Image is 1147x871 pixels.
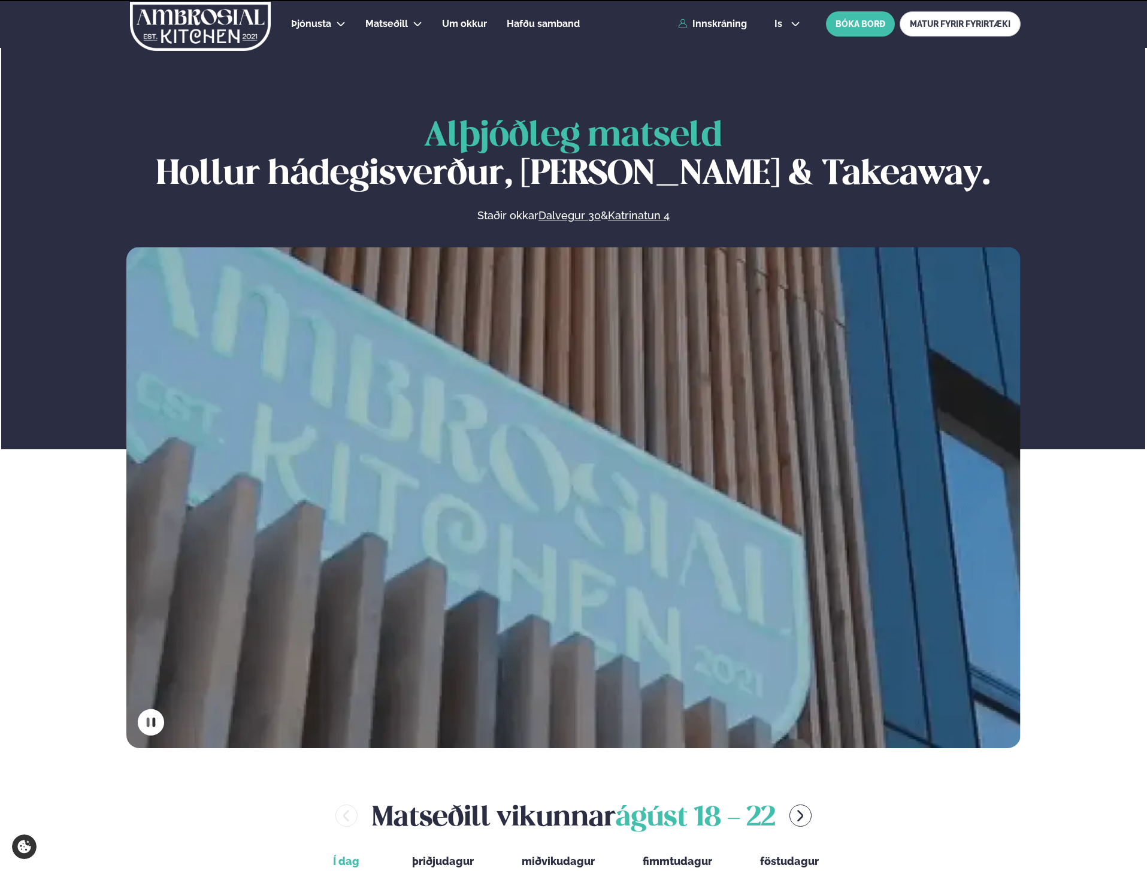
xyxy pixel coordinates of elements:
[372,796,775,835] h2: Matseðill vikunnar
[789,805,812,827] button: menu-btn-right
[678,19,747,29] a: Innskráning
[412,855,474,867] span: þriðjudagur
[129,2,272,51] img: logo
[335,805,358,827] button: menu-btn-left
[774,19,786,29] span: is
[538,208,601,223] a: Dalvegur 30
[765,19,810,29] button: is
[507,18,580,29] span: Hafðu samband
[291,18,331,29] span: Þjónusta
[291,17,331,31] a: Þjónusta
[365,18,408,29] span: Matseðill
[608,208,670,223] a: Katrinatun 4
[900,11,1021,37] a: MATUR FYRIR FYRIRTÆKI
[826,11,895,37] button: BÓKA BORÐ
[760,855,819,867] span: föstudagur
[507,17,580,31] a: Hafðu samband
[442,17,487,31] a: Um okkur
[522,855,595,867] span: miðvikudagur
[365,17,408,31] a: Matseðill
[126,117,1021,194] h1: Hollur hádegisverður, [PERSON_NAME] & Takeaway.
[12,834,37,859] a: Cookie settings
[347,208,800,223] p: Staðir okkar &
[616,805,775,831] span: ágúst 18 - 22
[442,18,487,29] span: Um okkur
[643,855,712,867] span: fimmtudagur
[424,120,722,153] span: Alþjóðleg matseld
[328,854,364,869] span: Í dag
